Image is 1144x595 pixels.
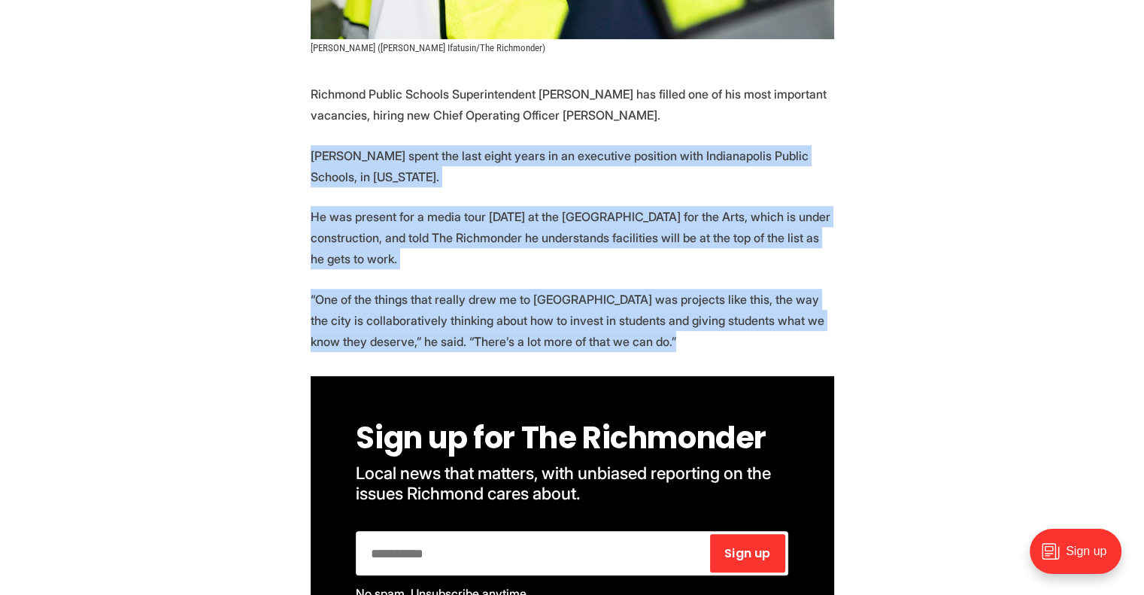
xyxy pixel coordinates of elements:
[1017,521,1144,595] iframe: portal-trigger
[710,534,785,572] button: Sign up
[311,83,834,126] p: Richmond Public Schools Superintendent [PERSON_NAME] has filled one of his most important vacanci...
[311,42,545,53] span: [PERSON_NAME] ([PERSON_NAME] Ifatusin/The Richmonder)
[724,548,770,560] span: Sign up
[356,417,766,459] span: Sign up for The Richmonder
[311,289,834,352] p: “One of the things that really drew me to [GEOGRAPHIC_DATA] was projects like this, the way the c...
[311,206,834,269] p: He was present for a media tour [DATE] at the [GEOGRAPHIC_DATA] for the Arts, which is under cons...
[356,463,775,503] span: Local news that matters, with unbiased reporting on the issues Richmond cares about.
[311,145,834,187] p: [PERSON_NAME] spent the last eight years in an executive position with Indianapolis Public School...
